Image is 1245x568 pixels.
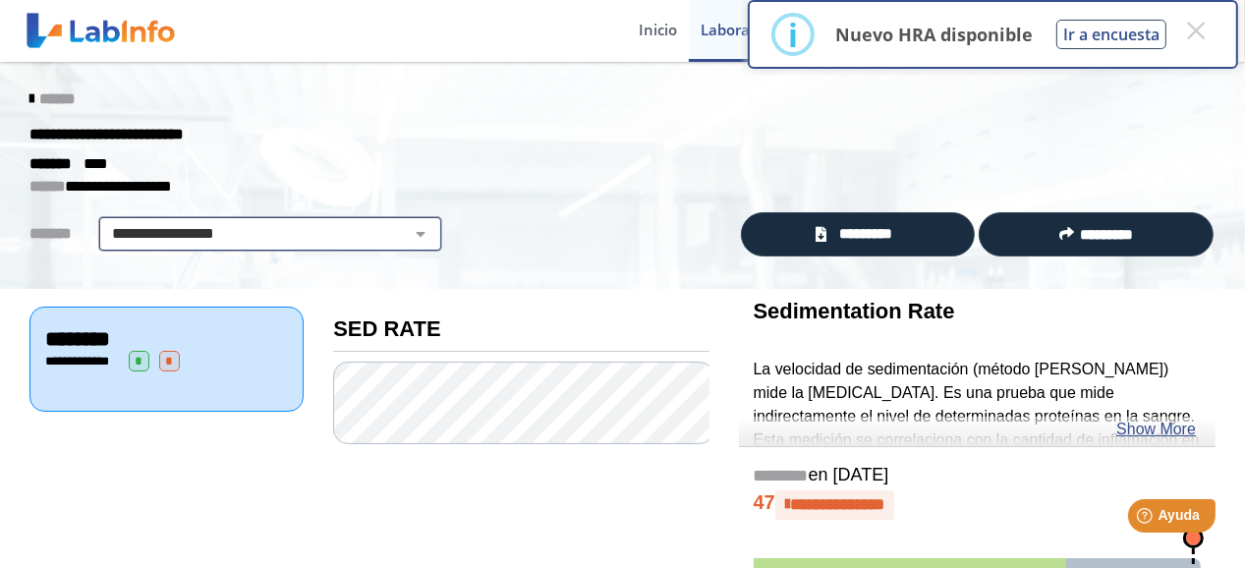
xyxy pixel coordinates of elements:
[1070,491,1223,546] iframe: Help widget launcher
[754,465,1201,487] h5: en [DATE]
[1178,13,1214,48] button: Close this dialog
[1056,20,1166,49] button: Ir a encuesta
[1116,418,1196,441] a: Show More
[788,17,798,52] div: i
[835,23,1033,46] p: Nuevo HRA disponible
[754,490,1201,520] h4: 47
[754,299,955,323] b: Sedimentation Rate
[333,316,440,341] b: SED RATE
[754,358,1201,522] p: La velocidad de sedimentación (método [PERSON_NAME]) mide la [MEDICAL_DATA]. Es una prueba que mi...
